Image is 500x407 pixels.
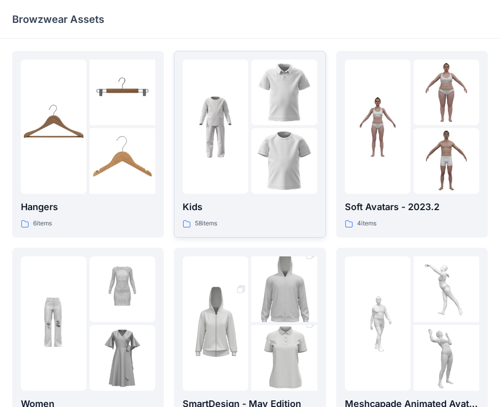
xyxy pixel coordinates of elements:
[251,60,317,125] img: folder 2
[183,200,317,214] p: Kids
[336,51,488,238] a: folder 1folder 2folder 3Soft Avatars - 2023.24items
[251,240,317,339] img: folder 2
[21,200,155,214] p: Hangers
[90,256,155,322] img: folder 2
[12,12,104,26] p: Browzwear Assets
[345,200,479,214] p: Soft Avatars - 2023.2
[90,325,155,391] img: folder 3
[414,128,479,194] img: folder 3
[414,60,479,125] img: folder 2
[345,94,410,160] img: folder 1
[414,325,479,391] img: folder 3
[357,218,376,229] p: 4 items
[345,290,410,356] img: folder 1
[90,60,155,125] img: folder 2
[174,51,326,238] a: folder 1folder 2folder 3Kids58items
[414,256,479,322] img: folder 2
[33,218,52,229] p: 6 items
[183,94,248,160] img: folder 1
[21,94,86,160] img: folder 1
[183,274,248,373] img: folder 1
[12,51,164,238] a: folder 1folder 2folder 3Hangers6items
[90,128,155,194] img: folder 3
[195,218,217,229] p: 58 items
[21,290,86,356] img: folder 1
[251,128,317,194] img: folder 3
